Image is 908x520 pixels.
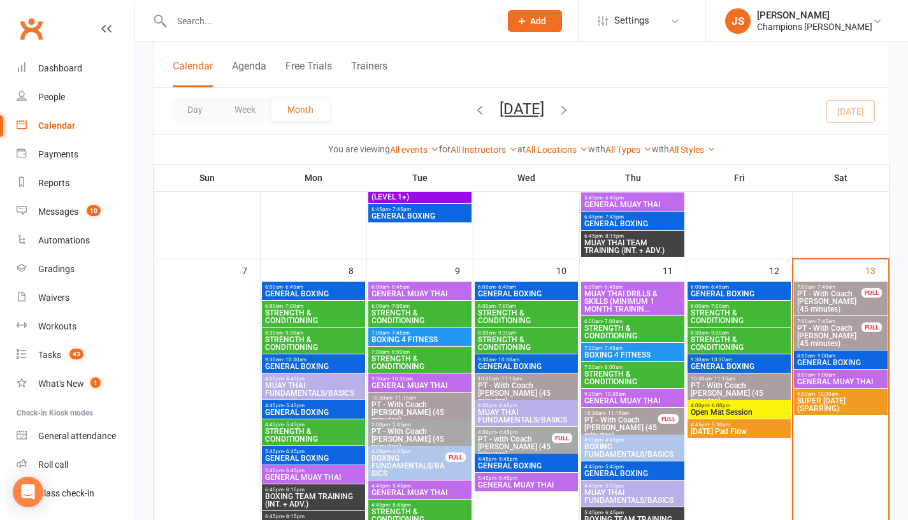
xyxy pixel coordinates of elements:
span: 6:00am [264,284,363,290]
span: GENERAL MUAY THAI [371,290,469,298]
span: 6:00am [690,303,788,309]
span: BOXING FUNDAMENTALS/BASICS [371,454,446,477]
span: STRENGTH & CONDITIONING [371,309,469,324]
span: - 6:45am [389,284,410,290]
span: MUAY THAI DRILLS & SKILLS (MINIMUM 1 MONTH TRAININ... [584,290,682,313]
span: 6:00am [477,284,575,290]
span: 6:45pm [584,214,682,220]
span: - 10:30am [815,391,839,397]
span: BOXING TEAM TRAINING (INT. + ADV.) [264,493,363,508]
span: - 9:30am [709,330,729,336]
span: - 8:00am [389,349,410,355]
span: GENERAL MUAY THAI [584,397,682,405]
a: All events [390,145,439,155]
span: 10 [87,205,101,216]
span: 6:00am [584,284,682,290]
span: Open Mat Session [690,408,788,416]
a: Class kiosk mode [17,479,134,508]
span: GENERAL BOXING [690,363,788,370]
span: 9:30am [371,376,469,382]
span: - 10:30am [602,391,626,397]
th: Tue [367,164,473,191]
button: Calendar [173,60,213,87]
span: - 7:45am [602,345,623,351]
span: - 5:45pm [390,483,411,489]
span: GENERAL BOXING [796,359,885,366]
span: STRENGTH & CONDITIONING [690,309,788,324]
span: - 4:45pm [284,376,305,382]
div: Messages [38,206,78,217]
button: Free Trials [285,60,332,87]
span: BOXING 4 FITNESS [584,351,682,359]
div: FULL [861,322,882,332]
span: STRENGTH & CONDITIONING [264,336,363,351]
a: Roll call [17,451,134,479]
span: 9:30am [584,391,682,397]
span: GENERAL MUAY THAI [371,489,469,496]
span: - 11:15am [605,410,629,416]
span: STRENGTH & CONDITIONING [477,336,575,351]
span: 8:00am [796,372,885,378]
span: 5:45pm [477,475,575,481]
span: - 9:00am [815,372,835,378]
div: FULL [658,414,679,424]
a: All Instructors [450,145,517,155]
th: Fri [686,164,793,191]
span: - 8:00am [602,365,623,370]
div: General attendance [38,431,116,441]
span: 4:00pm [264,376,363,382]
span: 1 [90,377,101,388]
div: Roll call [38,459,68,470]
span: 6:45pm [264,487,363,493]
a: People [17,83,134,112]
span: 9:00am [796,391,885,397]
span: 7:00am [371,349,469,355]
div: FULL [445,452,466,462]
span: 4:45pm [371,502,469,508]
div: [PERSON_NAME] [757,10,872,21]
span: 10:30am [371,395,469,401]
div: 7 [242,259,260,280]
span: GENERAL BOXING [477,462,575,470]
span: - 6:45pm [284,449,305,454]
th: Sat [793,164,890,191]
span: - 5:45pm [390,502,411,508]
span: - 10:30am [709,357,732,363]
div: FULL [552,433,572,443]
span: - 7:45am [389,330,410,336]
span: 6:00am [690,284,788,290]
strong: You are viewing [328,144,390,154]
span: GENERAL MUAY THAI [477,481,575,489]
span: - 9:00am [815,353,835,359]
span: - 4:45pm [603,437,624,443]
span: 6:00am [371,303,469,309]
span: 4:45pm [690,422,788,428]
span: STRENGTH & CONDITIONING [584,370,682,386]
span: Add [530,16,546,26]
button: Month [271,98,329,121]
div: Gradings [38,264,75,274]
span: - 7:45am [815,284,835,290]
span: 5:45pm [264,468,363,473]
span: - 11:15am [499,376,522,382]
strong: at [517,144,526,154]
span: - 6:45pm [284,468,305,473]
span: - 5:45pm [496,456,517,462]
span: BOXING FUNDAMENTALS/BASICS [584,443,682,458]
div: People [38,92,65,102]
span: MUAY THAI TEAM TRAINING (INT. + ADV.) [584,239,682,254]
span: 9:30am [690,357,788,363]
span: - 11:15am [393,395,416,401]
div: Class check-in [38,488,94,498]
span: 9:30am [264,357,363,363]
div: Payments [38,149,78,159]
span: - 7:00am [283,303,303,309]
span: 5:45pm [584,195,682,201]
span: 5:45pm [264,449,363,454]
button: Trainers [351,60,387,87]
div: Tasks [38,350,61,360]
div: Dashboard [38,63,82,73]
div: Workouts [38,321,76,331]
button: Week [219,98,271,121]
span: 6:45pm [264,514,363,519]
